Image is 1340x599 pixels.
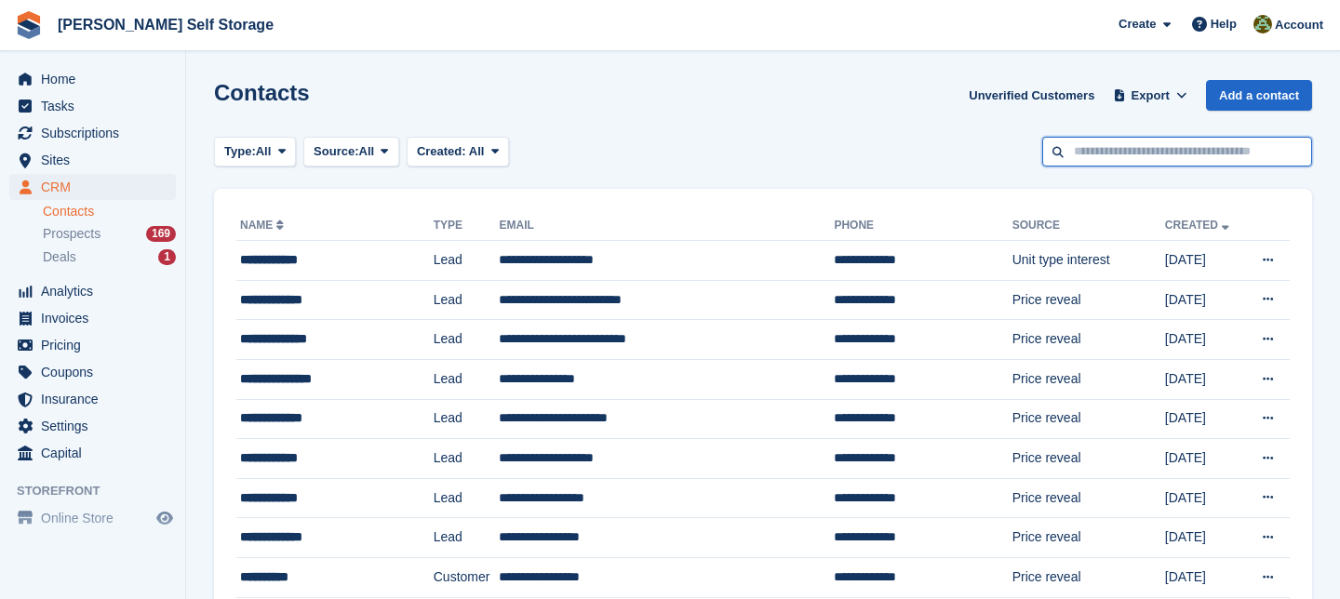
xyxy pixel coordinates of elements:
span: Deals [43,248,76,266]
td: [DATE] [1165,557,1244,597]
a: Preview store [154,507,176,529]
a: menu [9,174,176,200]
a: menu [9,413,176,439]
td: Price reveal [1012,439,1165,479]
span: Invoices [41,305,153,331]
a: Created [1165,219,1233,232]
a: menu [9,278,176,304]
td: Price reveal [1012,280,1165,320]
span: Prospects [43,225,100,243]
td: [DATE] [1165,320,1244,360]
a: Prospects 169 [43,224,176,244]
td: Lead [434,439,500,479]
td: Lead [434,241,500,281]
span: All [469,144,485,158]
button: Created: All [407,137,509,167]
img: Karl [1253,15,1272,33]
span: Type: [224,142,256,161]
td: Lead [434,478,500,518]
button: Type: All [214,137,296,167]
td: Lead [434,320,500,360]
span: CRM [41,174,153,200]
a: menu [9,93,176,119]
span: Account [1275,16,1323,34]
td: [DATE] [1165,280,1244,320]
button: Export [1109,80,1191,111]
a: menu [9,147,176,173]
span: Created: [417,144,466,158]
td: Lead [434,399,500,439]
a: Add a contact [1206,80,1312,111]
span: Export [1132,87,1170,105]
a: menu [9,386,176,412]
a: Unverified Customers [961,80,1102,111]
span: Online Store [41,505,153,531]
span: Home [41,66,153,92]
button: Source: All [303,137,399,167]
span: Create [1119,15,1156,33]
span: Pricing [41,332,153,358]
span: Analytics [41,278,153,304]
a: Deals 1 [43,247,176,267]
img: stora-icon-8386f47178a22dfd0bd8f6a31ec36ba5ce8667c1dd55bd0f319d3a0aa187defe.svg [15,11,43,39]
td: [DATE] [1165,399,1244,439]
td: Lead [434,518,500,558]
td: Price reveal [1012,557,1165,597]
span: Storefront [17,482,185,500]
td: Price reveal [1012,518,1165,558]
span: Tasks [41,93,153,119]
span: Settings [41,413,153,439]
td: Customer [434,557,500,597]
td: [DATE] [1165,518,1244,558]
span: Sites [41,147,153,173]
td: Price reveal [1012,399,1165,439]
td: Price reveal [1012,320,1165,360]
a: menu [9,332,176,358]
th: Phone [834,211,1012,241]
a: menu [9,66,176,92]
span: Source: [314,142,358,161]
a: menu [9,440,176,466]
th: Source [1012,211,1165,241]
span: All [359,142,375,161]
span: Capital [41,440,153,466]
a: menu [9,359,176,385]
span: Help [1211,15,1237,33]
td: Lead [434,359,500,399]
td: Lead [434,280,500,320]
td: [DATE] [1165,478,1244,518]
a: [PERSON_NAME] Self Storage [50,9,281,40]
th: Email [499,211,834,241]
th: Type [434,211,500,241]
a: menu [9,505,176,531]
td: [DATE] [1165,359,1244,399]
td: [DATE] [1165,439,1244,479]
td: [DATE] [1165,241,1244,281]
span: Subscriptions [41,120,153,146]
td: Price reveal [1012,478,1165,518]
span: Coupons [41,359,153,385]
span: All [256,142,272,161]
td: Unit type interest [1012,241,1165,281]
a: Name [240,219,288,232]
h1: Contacts [214,80,310,105]
a: Contacts [43,203,176,220]
div: 1 [158,249,176,265]
span: Insurance [41,386,153,412]
td: Price reveal [1012,359,1165,399]
a: menu [9,120,176,146]
div: 169 [146,226,176,242]
a: menu [9,305,176,331]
